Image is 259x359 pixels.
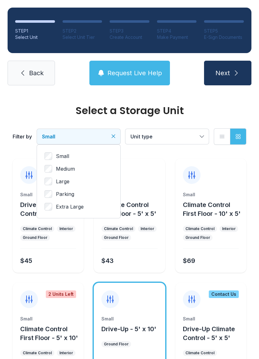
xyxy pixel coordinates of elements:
[29,69,44,77] span: Back
[185,235,210,240] div: Ground Floor
[101,325,156,333] button: Drive-Up - 5' x 10'
[104,235,129,240] div: Ground Floor
[183,325,235,342] span: Drive-Up Climate Control - 5' x 5'
[101,192,157,198] div: Small
[215,69,230,77] span: Next
[20,201,72,217] span: Drive-Up Climate Control - 5' x 5'
[45,165,52,173] input: Medium
[15,28,55,34] div: STEP 1
[15,34,55,40] div: Select Unit
[20,256,32,265] div: $45
[56,190,74,198] span: Parking
[183,201,241,217] span: Climate Control First Floor - 10' x 5'
[204,28,244,34] div: STEP 5
[101,316,157,322] div: Small
[185,226,214,231] div: Climate Control
[204,34,244,40] div: E-Sign Documents
[110,34,149,40] div: Create Account
[104,342,129,347] div: Ground Floor
[46,290,76,298] div: 2 Units Left
[101,200,162,218] button: Climate Control First Floor - 5' x 5'
[20,325,78,342] span: Climate Control First Floor - 5' x 10'
[23,350,52,356] div: Climate Control
[45,190,52,198] input: Parking
[13,133,32,140] div: Filter by
[101,256,114,265] div: $43
[110,28,149,34] div: STEP 3
[183,200,244,218] button: Climate Control First Floor - 10' x 5'
[56,178,69,185] span: Large
[56,165,75,173] span: Medium
[20,325,81,342] button: Climate Control First Floor - 5' x 10'
[157,28,197,34] div: STEP 4
[23,226,52,231] div: Climate Control
[209,290,239,298] div: Contact Us
[141,226,154,231] div: Interior
[37,129,120,144] button: Small
[110,133,117,139] button: Clear filters
[63,34,102,40] div: Select Unit Tier
[59,226,73,231] div: Interior
[23,235,47,240] div: Ground Floor
[45,203,52,210] input: Extra Large
[101,325,156,333] span: Drive-Up - 5' x 10'
[20,200,81,218] button: Drive-Up Climate Control - 5' x 5'
[183,256,195,265] div: $69
[183,192,239,198] div: Small
[183,316,239,322] div: Small
[183,325,244,342] button: Drive-Up Climate Control - 5' x 5'
[59,350,73,356] div: Interior
[130,133,153,140] span: Unit type
[101,201,156,217] span: Climate Control First Floor - 5' x 5'
[185,350,214,356] div: Climate Control
[13,106,246,116] div: Select a Storage Unit
[45,178,52,185] input: Large
[42,133,55,140] span: Small
[107,69,162,77] span: Request Live Help
[125,129,209,144] button: Unit type
[45,152,52,160] input: Small
[157,34,197,40] div: Make Payment
[222,226,236,231] div: Interior
[63,28,102,34] div: STEP 2
[56,152,69,160] span: Small
[56,203,84,210] span: Extra Large
[20,316,76,322] div: Small
[20,192,76,198] div: Small
[104,226,133,231] div: Climate Control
